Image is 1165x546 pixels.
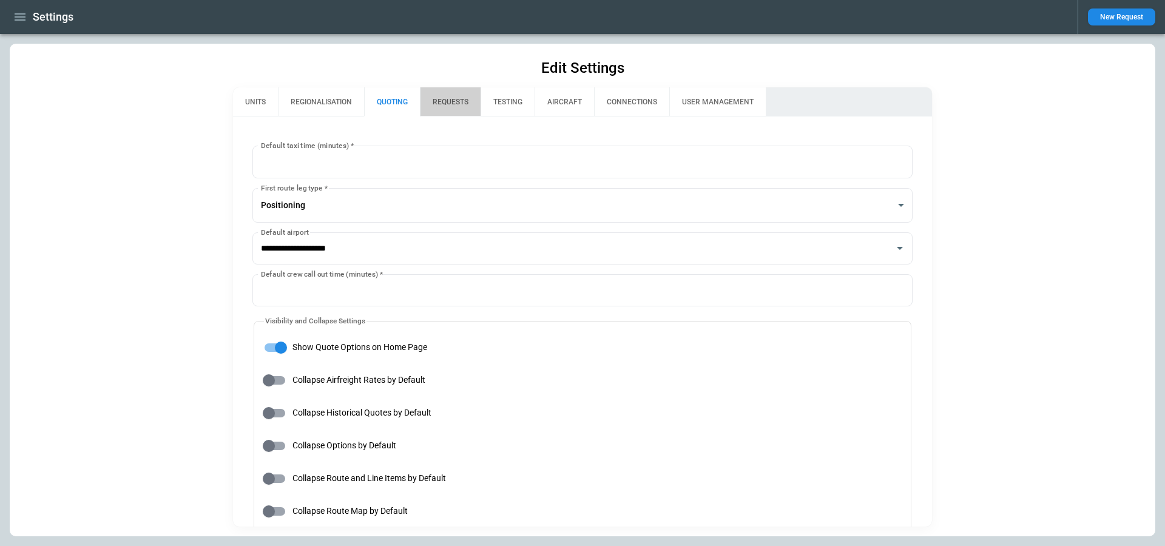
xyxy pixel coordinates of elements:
label: First route leg type [261,183,328,193]
span: Collapse Historical Quotes by Default [292,408,431,418]
button: UNITS [233,87,278,116]
span: Collapse Airfreight Rates by Default [292,375,425,385]
button: CONNECTIONS [594,87,669,116]
label: Default crew call out time (minutes) [261,269,383,279]
button: REQUESTS [420,87,481,116]
label: Default airport [261,227,309,237]
button: Open [891,240,908,257]
span: Show Quote Options on Home Page [292,342,427,352]
button: TESTING [481,87,535,116]
button: AIRCRAFT [535,87,594,116]
h1: Settings [33,10,73,24]
label: Default taxi time (minutes) [261,140,354,150]
legend: Visibility and Collapse Settings [264,316,366,326]
h1: Edit Settings [541,58,624,78]
div: Positioning [252,188,913,223]
span: Collapse Route Map by Default [292,506,408,516]
span: Collapse Options by Default [292,440,396,451]
button: USER MANAGEMENT [669,87,766,116]
span: Collapse Route and Line Items by Default [292,473,446,484]
button: REGIONALISATION [278,87,364,116]
button: QUOTING [364,87,420,116]
button: New Request [1088,8,1155,25]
